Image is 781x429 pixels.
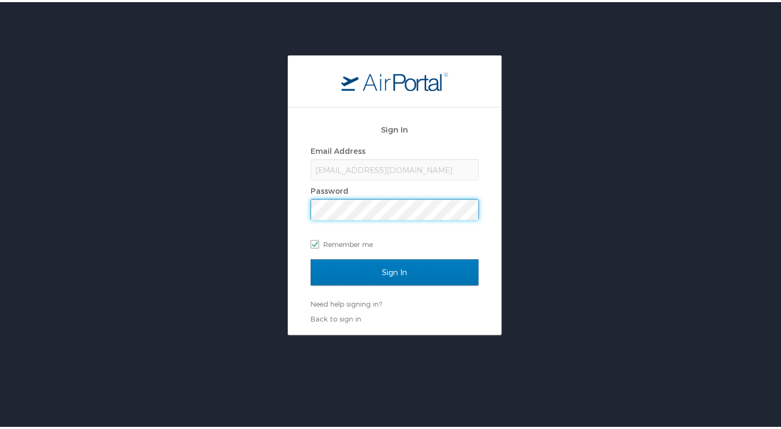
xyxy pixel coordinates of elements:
[341,70,448,89] img: logo
[311,144,365,153] label: Email Address
[311,234,479,250] label: Remember me
[311,184,348,193] label: Password
[311,312,361,321] a: Back to sign in
[311,121,479,134] h2: Sign In
[311,298,382,306] a: Need help signing in?
[311,257,479,284] input: Sign In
